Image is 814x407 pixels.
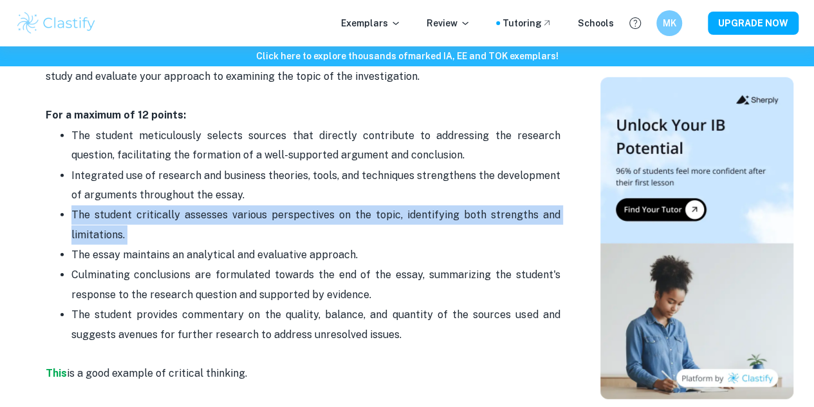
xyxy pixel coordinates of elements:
[624,12,646,34] button: Help and Feedback
[46,109,186,121] strong: For a maximum of 12 points:
[341,16,401,30] p: Exemplars
[3,49,811,63] h6: Click here to explore thousands of marked IA, EE and TOK exemplars !
[578,16,614,30] a: Schools
[71,245,560,265] p: The essay maintains an analytical and evaluative approach.
[662,16,677,30] h6: MK
[600,77,793,399] img: Thumbnail
[71,305,560,345] p: The student provides commentary on the quality, balance, and quantity of the sources used and sug...
[71,205,560,245] p: The student critically assesses various perspectives on the topic, identifying both strengths and...
[708,12,799,35] button: UPGRADE NOW
[71,126,560,166] p: The student meticulously selects sources that directly contribute to addressing the research ques...
[427,16,470,30] p: Review
[15,10,97,36] img: Clastify logo
[503,16,552,30] a: Tutoring
[71,166,560,205] p: Integrated use of research and business theories, tools, and techniques strengthens the developme...
[656,10,682,36] button: MK
[46,345,560,384] p: is a good example of critical thinking.
[46,367,67,379] a: This
[71,265,560,305] p: Culminating conclusions are formulated towards the end of the essay, summarizing the student's re...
